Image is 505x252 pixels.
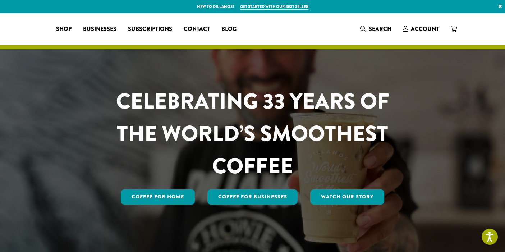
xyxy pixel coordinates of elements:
span: Account [411,25,439,33]
a: Watch Our Story [310,189,384,205]
span: Subscriptions [128,25,172,34]
h1: CELEBRATING 33 YEARS OF THE WORLD’S SMOOTHEST COFFEE [95,85,410,182]
span: Shop [56,25,72,34]
span: Businesses [83,25,116,34]
span: Blog [221,25,237,34]
a: Search [354,23,397,35]
a: Coffee For Businesses [207,189,298,205]
a: Get started with our best seller [240,4,308,10]
a: Shop [50,23,77,35]
span: Search [369,25,391,33]
a: Coffee for Home [121,189,195,205]
span: Contact [184,25,210,34]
